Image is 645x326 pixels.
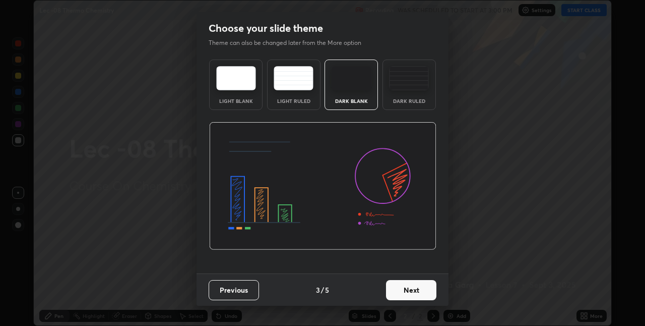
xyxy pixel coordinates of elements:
div: Light Ruled [274,98,314,103]
button: Next [386,280,436,300]
h4: / [321,285,324,295]
img: darkRuledTheme.de295e13.svg [389,66,429,90]
img: darkThemeBanner.d06ce4a2.svg [209,122,436,250]
div: Dark Ruled [389,98,429,103]
h4: 3 [316,285,320,295]
div: Dark Blank [331,98,371,103]
p: Theme can also be changed later from the More option [209,38,372,47]
button: Previous [209,280,259,300]
div: Light Blank [216,98,256,103]
img: lightRuledTheme.5fabf969.svg [274,66,313,90]
img: darkTheme.f0cc69e5.svg [332,66,371,90]
h4: 5 [325,285,329,295]
img: lightTheme.e5ed3b09.svg [216,66,256,90]
h2: Choose your slide theme [209,22,323,35]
